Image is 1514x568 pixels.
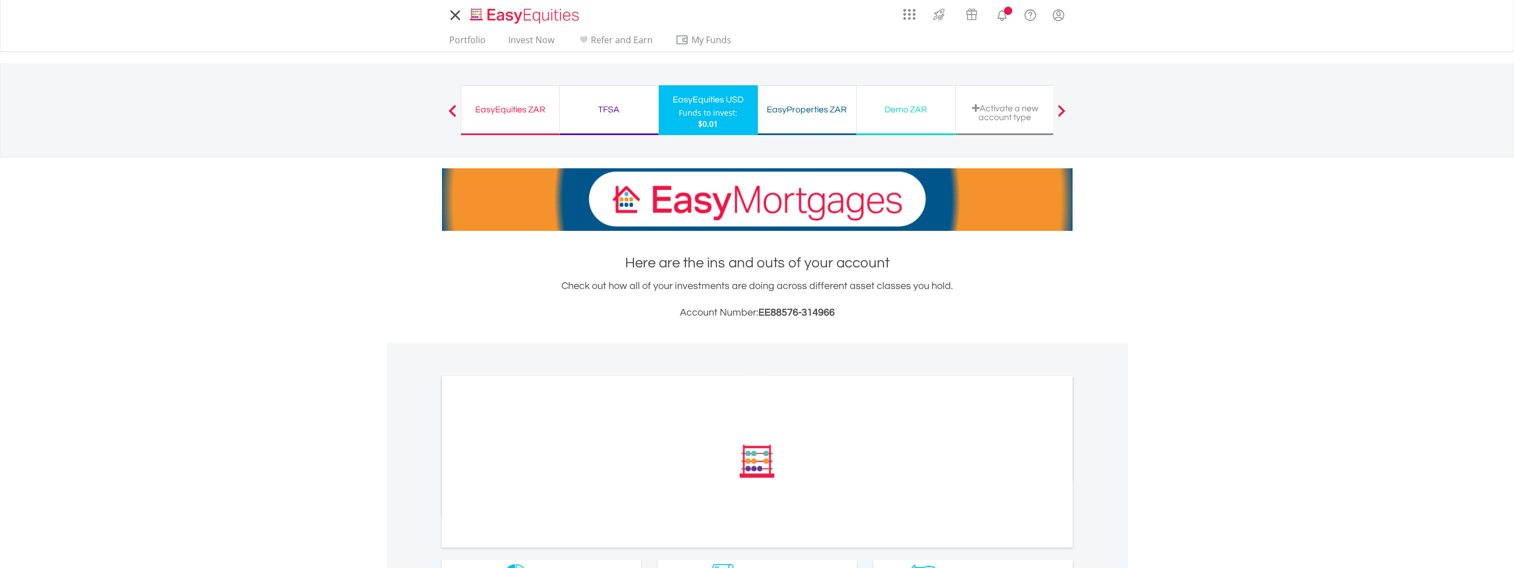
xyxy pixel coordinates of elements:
[679,107,737,118] div: Funds to invest:
[764,102,850,117] div: EasyProperties ZAR
[466,3,584,25] a: Home page
[903,8,915,20] img: grid-menu-icon.svg
[1016,3,1044,25] a: FAQ's and Support
[665,92,751,107] div: EasyEquities USD
[442,253,1073,273] h1: Here are the ins and outs of your account
[468,7,584,25] img: EasyEquities_Logo.png
[573,34,657,51] a: Refer and Earn
[988,3,1016,25] a: Notifications
[955,3,988,23] a: Vouchers
[442,305,1073,321] h3: Account Number:
[442,168,1073,231] img: EasyMortage Promotion Banner
[698,118,718,129] span: $0.01
[863,102,949,117] div: Demo ZAR
[675,33,748,47] span: My Funds
[445,34,490,51] a: Portfolio
[1044,3,1073,27] a: My Profile
[758,307,835,318] span: EE88576-314966
[442,278,1073,321] div: Check out how all of your investments are doing across different asset classes you hold.
[962,6,981,23] img: vouchers-v2.svg
[962,104,1048,122] div: Activate a new account type
[930,6,948,23] img: thrive-v2.svg
[468,102,553,117] div: EasyEquities ZAR
[591,34,653,46] span: Refer and Earn
[566,102,652,117] div: TFSA
[504,34,559,51] a: Invest Now
[896,3,923,20] a: AppsGrid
